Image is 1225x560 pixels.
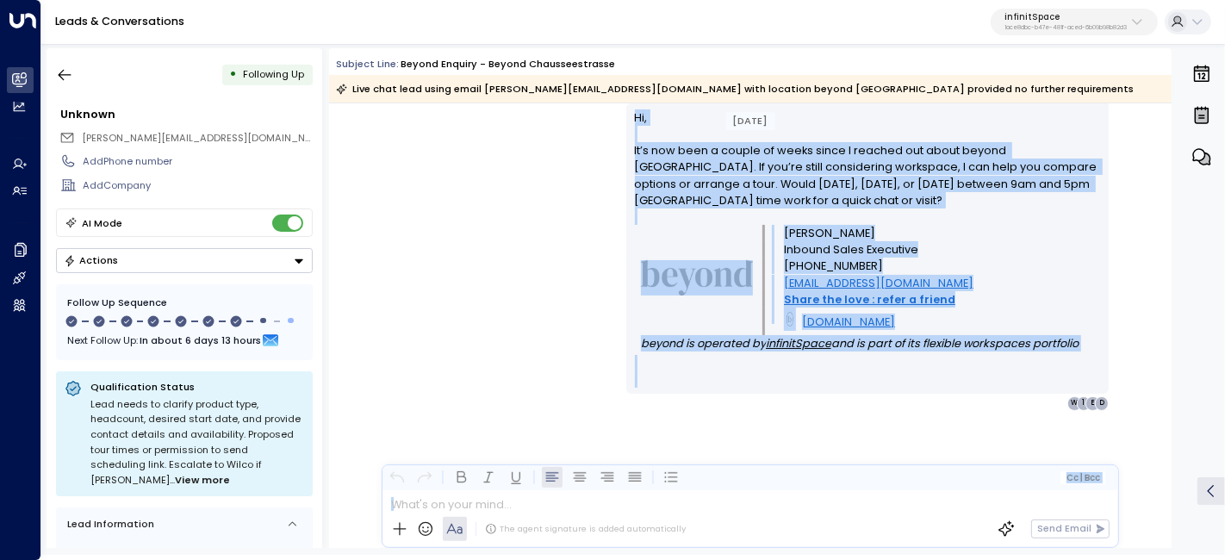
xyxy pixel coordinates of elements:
div: AddPhone number [83,154,312,169]
button: Actions [56,248,313,273]
div: Lead needs to clarify product type, headcount, desired start date, and provide contact details an... [90,397,304,488]
div: Lead Information [62,517,154,532]
img: AIorK4y5peN4ZOpeY6yF40ox07jaQhL-4sxCyVdVYJg6zox8lXG1QLflV0gx3h3baSIcPRJx18u2B_PnUx-z [784,308,796,331]
div: AddCompany [83,178,312,193]
div: W [1067,396,1081,410]
div: AI Mode [82,215,122,232]
div: • [229,62,237,87]
div: Next Follow Up: [67,331,302,350]
div: D [1095,396,1109,410]
span: dalal-saud@hotmail.com [82,131,313,146]
span: [PERSON_NAME] [784,225,875,241]
span: Cc Bcc [1066,473,1100,482]
a: infinitSpace [766,335,831,352]
div: Follow Up Sequence [67,296,302,310]
span: View more [175,473,230,488]
p: Qualification Status [90,380,304,394]
button: infinitSpace1ace8dbc-b47e-481f-aced-6b09b98b82d3 [991,9,1158,36]
div: 1 [1077,396,1091,410]
div: [DATE] [726,112,775,130]
div: Unknown [60,106,312,122]
button: Cc|Bcc [1060,471,1105,484]
span: Subject Line: [336,57,399,71]
span: Inbound Sales Executive [784,241,918,258]
i: infinitSpace [766,336,831,351]
p: infinitSpace [1004,12,1127,22]
a: Share the love : refer a friend [784,291,955,308]
p: 1ace8dbc-b47e-481f-aced-6b09b98b82d3 [1004,24,1127,31]
div: beyond enquiry - beyond Chausseestrasse [401,57,615,72]
div: Actions [64,254,118,266]
i: and is part of its flexible workspaces portfolio [831,336,1079,351]
a: [EMAIL_ADDRESS][DOMAIN_NAME] [784,275,973,291]
img: AIorK4yFsuPOVP9lSU7AnM6yBJv9N8YNGy4Z-ubL7eIqpI46XHnaL8ntiPLUa4Tu7piunG6dLmFX4-OhNDqM [641,260,753,296]
span: [PHONE_NUMBER] [784,258,883,274]
div: E [1085,396,1099,410]
button: Redo [414,467,435,488]
a: [DOMAIN_NAME] [802,314,895,330]
div: Button group with a nested menu [56,248,313,273]
span: [PERSON_NAME][EMAIL_ADDRESS][DOMAIN_NAME] [82,131,329,145]
a: Leads & Conversations [55,14,184,28]
span: | [1080,473,1083,482]
span: Following Up [243,67,304,81]
i: beyond is operated by [641,336,766,351]
button: Undo [387,467,407,488]
p: Hi, It’s now been a couple of weeks since I reached out about beyond [GEOGRAPHIC_DATA]. If you’re... [635,109,1101,225]
div: The agent signature is added automatically [485,523,686,535]
div: Live chat lead using email [PERSON_NAME][EMAIL_ADDRESS][DOMAIN_NAME] with location beyond [GEOGRA... [336,80,1134,97]
span: In about 6 days 13 hours [140,331,261,350]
